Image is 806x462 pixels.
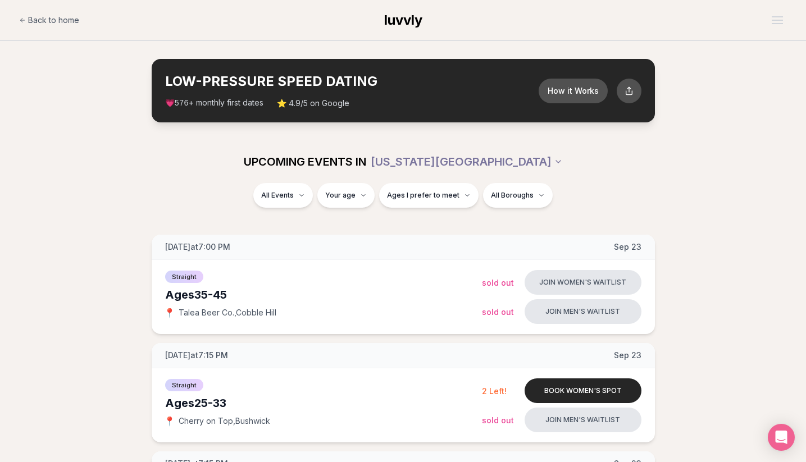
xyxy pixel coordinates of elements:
[482,307,514,317] span: Sold Out
[165,417,174,426] span: 📍
[165,287,482,303] div: Ages 35-45
[482,386,507,396] span: 2 Left!
[525,299,641,324] button: Join men's waitlist
[768,424,795,451] div: Open Intercom Messenger
[179,415,270,427] span: Cherry on Top , Bushwick
[482,415,514,425] span: Sold Out
[28,15,79,26] span: Back to home
[277,98,349,109] span: ⭐ 4.9/5 on Google
[525,408,641,432] button: Join men's waitlist
[165,350,228,361] span: [DATE] at 7:15 PM
[483,183,553,208] button: All Boroughs
[165,72,539,90] h2: LOW-PRESSURE SPEED DATING
[379,183,479,208] button: Ages I prefer to meet
[165,97,263,109] span: 💗 + monthly first dates
[387,191,459,200] span: Ages I prefer to meet
[253,183,313,208] button: All Events
[384,12,422,28] span: luvvly
[614,241,641,253] span: Sep 23
[261,191,294,200] span: All Events
[165,395,482,411] div: Ages 25-33
[165,241,230,253] span: [DATE] at 7:00 PM
[525,270,641,295] button: Join women's waitlist
[317,183,375,208] button: Your age
[384,11,422,29] a: luvvly
[165,271,203,283] span: Straight
[482,278,514,287] span: Sold Out
[165,308,174,317] span: 📍
[491,191,534,200] span: All Boroughs
[325,191,356,200] span: Your age
[614,350,641,361] span: Sep 23
[371,149,563,174] button: [US_STATE][GEOGRAPHIC_DATA]
[175,99,189,108] span: 576
[525,378,641,403] button: Book women's spot
[539,79,608,103] button: How it Works
[179,307,276,318] span: Talea Beer Co. , Cobble Hill
[767,12,787,29] button: Open menu
[244,154,366,170] span: UPCOMING EVENTS IN
[165,379,203,391] span: Straight
[19,9,79,31] a: Back to home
